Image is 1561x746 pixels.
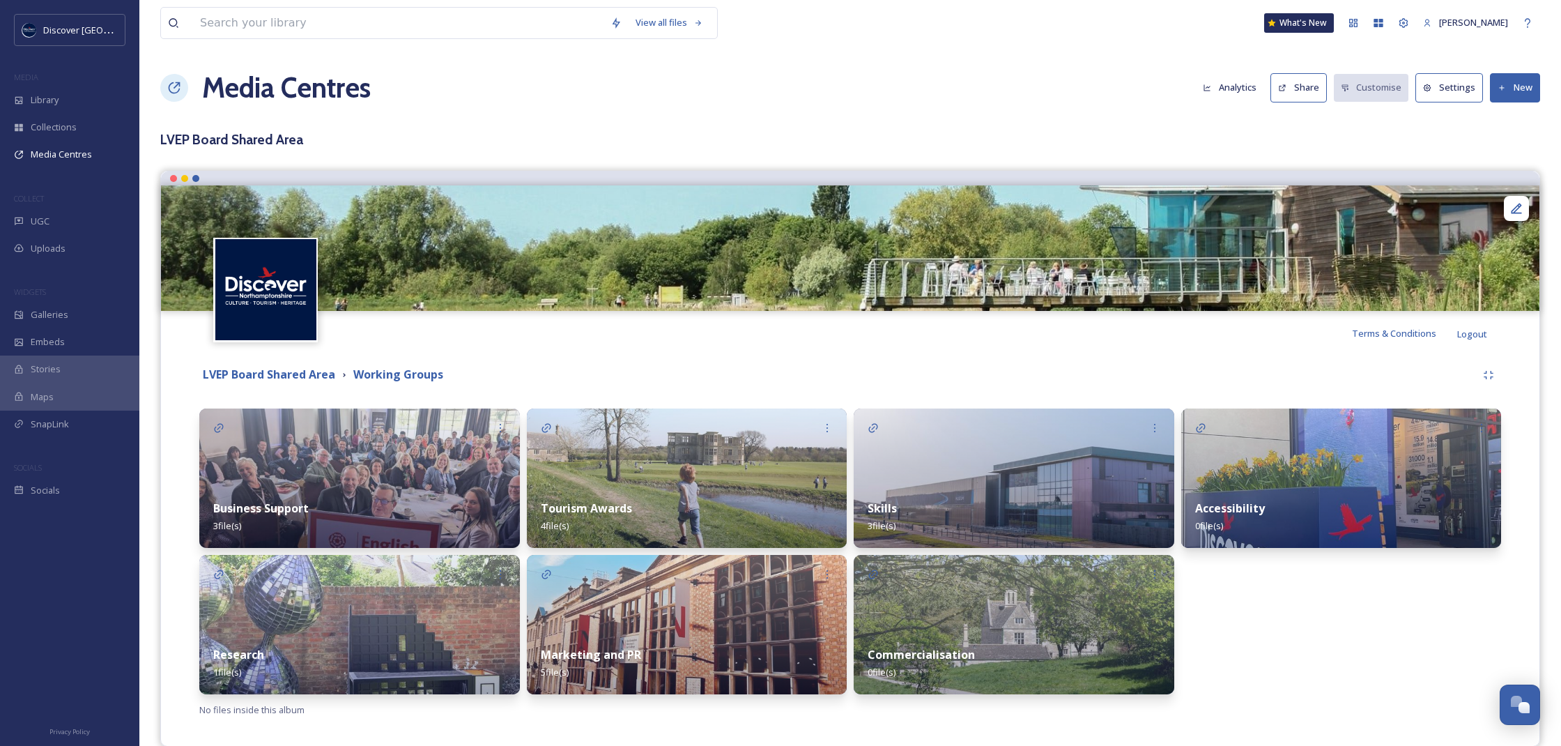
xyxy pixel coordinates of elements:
span: UGC [31,215,49,228]
span: 4 file(s) [541,519,569,532]
img: 1e2dbd8a-cd09-4f77-a8f9-3a9a93719042.jpg [199,409,520,548]
button: New [1490,73,1540,102]
strong: Marketing and PR [541,647,641,662]
img: d0b0ae60-025d-492c-aa3f-eb11bea9cc91.jpg [527,555,847,694]
span: No files inside this album [199,703,305,716]
span: 3 file(s) [868,519,895,532]
strong: Business Support [213,501,309,516]
button: Customise [1334,74,1409,101]
span: 1 file(s) [213,666,241,678]
button: Settings [1415,73,1483,102]
a: Analytics [1196,74,1270,101]
a: Customise [1334,74,1416,101]
span: WIDGETS [14,287,46,297]
strong: Working Groups [353,367,443,382]
button: Analytics [1196,74,1263,101]
span: MEDIA [14,72,38,82]
span: Collections [31,121,77,134]
span: Maps [31,390,54,404]
img: Untitled%20design%20%282%29.png [215,239,316,340]
span: Stories [31,363,61,376]
strong: LVEP Board Shared Area [203,367,335,382]
img: c4e085e7-d2cf-4970-b97d-80dbedaae66f.jpg [854,555,1174,694]
img: dfde90a7-404b-45e6-9575-8ff9313f1f1e.jpg [854,409,1174,548]
strong: Skills [868,501,897,516]
span: COLLECT [14,193,44,204]
button: Share [1270,73,1327,102]
img: Untitled%20design%20%282%29.png [22,23,36,37]
span: Uploads [31,242,66,255]
a: [PERSON_NAME] [1416,9,1515,36]
img: 0c84a837-7e82-45db-8c4d-a7cc46ec2f26.jpg [527,409,847,548]
span: Terms & Conditions [1352,327,1436,340]
a: Media Centres [202,67,371,109]
a: Terms & Conditions [1352,325,1457,342]
img: 99416d89-c4b5-4178-9d70-76aeacb62484.jpg [1181,409,1502,548]
span: 3 file(s) [213,519,241,532]
img: Stanwick Lakes.jpg [161,185,1539,311]
a: View all files [629,9,710,36]
span: SnapLink [31,418,69,431]
span: Socials [31,484,60,497]
img: 90641690-aca4-43a0-933d-c67e68adbf8c.jpg [199,555,520,694]
span: 0 file(s) [868,666,895,678]
strong: Tourism Awards [541,501,632,516]
a: Privacy Policy [49,722,90,739]
strong: Accessibility [1195,501,1265,516]
strong: Research [213,647,264,662]
span: 0 file(s) [1195,519,1223,532]
span: Privacy Policy [49,727,90,736]
input: Search your library [193,8,603,38]
span: Media Centres [31,148,92,161]
span: SOCIALS [14,462,42,473]
span: Galleries [31,308,68,321]
span: Discover [GEOGRAPHIC_DATA] [43,23,170,36]
span: [PERSON_NAME] [1439,16,1508,29]
span: 5 file(s) [541,666,569,678]
strong: Commercialisation [868,647,975,662]
a: What's New [1264,13,1334,33]
button: Open Chat [1500,685,1540,725]
a: Settings [1415,73,1490,102]
span: Logout [1457,328,1487,340]
h3: LVEP Board Shared Area [160,130,1540,150]
span: Embeds [31,335,65,349]
span: Library [31,93,59,107]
